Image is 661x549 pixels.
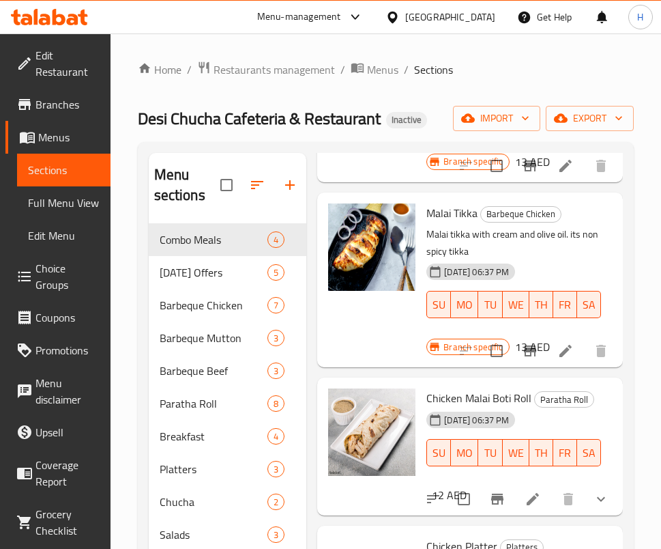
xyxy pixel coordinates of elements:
[160,428,268,445] span: Breakfast
[268,496,284,509] span: 2
[160,264,268,281] span: [DATE] Offers
[478,291,502,318] button: TU
[149,289,307,322] div: Barbeque Chicken7
[35,424,100,440] span: Upsell
[557,158,574,174] a: Edit menu item
[585,150,617,182] button: delete
[508,443,524,463] span: WE
[508,295,524,315] span: WE
[559,295,572,315] span: FR
[28,162,100,178] span: Sections
[514,150,546,182] button: Branch-specific-item
[577,291,601,318] button: SA
[38,129,100,145] span: Menus
[529,291,553,318] button: TH
[552,483,585,516] button: delete
[214,61,335,78] span: Restaurants management
[267,363,284,379] div: items
[585,483,617,516] button: show more
[17,186,111,219] a: Full Menu View
[160,526,268,543] span: Salads
[160,494,268,510] span: Chucha
[583,443,596,463] span: SA
[160,363,268,379] span: Barbeque Beef
[438,341,508,354] span: Branch specific
[28,195,100,211] span: Full Menu View
[328,203,415,291] img: Malai Tikka
[5,301,111,334] a: Coupons
[35,309,100,326] span: Coupons
[5,449,111,498] a: Coverage Report
[557,110,623,127] span: export
[268,299,284,312] span: 7
[35,506,100,539] span: Grocery Checklist
[5,416,111,449] a: Upsell
[484,443,497,463] span: TU
[267,330,284,346] div: items
[17,154,111,186] a: Sections
[367,61,398,78] span: Menus
[456,295,473,315] span: MO
[637,10,643,25] span: H
[35,260,100,293] span: Choice Groups
[268,365,284,378] span: 3
[268,234,284,247] span: 4
[5,39,111,88] a: Edit Restaurant
[482,337,511,365] span: Select to update
[187,61,192,78] li: /
[149,354,307,387] div: Barbeque Beef3
[328,389,415,476] img: Chicken Malai Boti Roll
[593,491,609,507] svg: Show Choices
[453,106,540,131] button: import
[503,439,529,466] button: WE
[160,330,268,346] div: Barbeque Mutton
[503,291,529,318] button: WE
[154,165,221,206] h2: Menu sections
[257,9,341,25] div: Menu-management
[484,295,497,315] span: TU
[481,206,561,222] span: Barbeque Chicken
[351,61,398,79] a: Menus
[426,226,601,260] p: Malai tikka with cream and olive oil. its non spicy tikka
[426,291,451,318] button: SU
[267,526,284,543] div: items
[5,334,111,367] a: Promotions
[577,439,601,466] button: SA
[268,463,284,476] span: 3
[464,110,529,127] span: import
[439,266,514,279] span: [DATE] 06:37 PM
[35,375,100,408] span: Menu disclaimer
[340,61,345,78] li: /
[35,457,100,490] span: Coverage Report
[5,367,111,416] a: Menu disclaimer
[456,443,473,463] span: MO
[535,295,548,315] span: TH
[149,420,307,453] div: Breakfast4
[267,297,284,313] div: items
[149,453,307,485] div: Platters3
[5,121,111,154] a: Menus
[514,335,546,367] button: Branch-specific-item
[35,96,100,113] span: Branches
[557,343,574,359] a: Edit menu item
[268,430,284,443] span: 4
[439,414,514,427] span: [DATE] 06:37 PM
[149,256,307,289] div: [DATE] Offers5
[386,114,427,126] span: Inactive
[160,231,268,248] span: Combo Meals
[432,295,445,315] span: SU
[583,295,596,315] span: SA
[5,88,111,121] a: Branches
[438,155,508,168] span: Branch specific
[35,342,100,358] span: Promotions
[451,291,478,318] button: MO
[417,483,450,516] button: sort-choices
[414,61,453,78] span: Sections
[268,332,284,345] span: 3
[534,391,594,408] div: Paratha Roll
[160,395,268,412] span: Paratha Roll
[138,103,381,134] span: Desi Chucha Cafeteria & Restaurant
[426,388,531,408] span: Chicken Malai Boti Roll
